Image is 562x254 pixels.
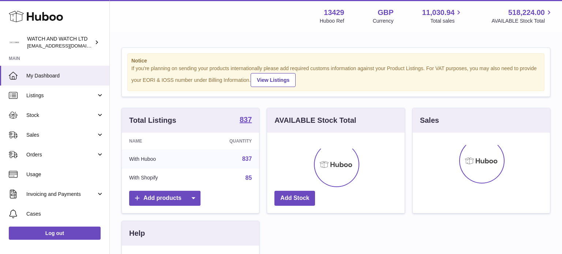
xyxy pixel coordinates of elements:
th: Quantity [196,133,259,149]
h3: Sales [420,115,439,125]
td: With Huboo [122,149,196,168]
a: 518,224.00 AVAILABLE Stock Total [491,8,553,24]
span: Cases [26,211,104,217]
strong: 13429 [324,8,344,18]
span: Usage [26,171,104,178]
a: View Listings [251,73,296,87]
a: Log out [9,227,101,240]
span: Listings [26,92,96,99]
span: Orders [26,151,96,158]
a: 11,030.94 Total sales [422,8,463,24]
a: 837 [242,156,252,162]
div: WATCH AND WATCH LTD [27,35,93,49]
span: Stock [26,112,96,119]
strong: Notice [131,57,540,64]
div: Currency [373,18,394,24]
h3: Help [129,228,145,238]
div: If you're planning on sending your products internationally please add required customs informati... [131,65,540,87]
span: 11,030.94 [422,8,454,18]
td: With Shopify [122,168,196,187]
a: Add products [129,191,201,206]
span: My Dashboard [26,72,104,79]
span: Sales [26,132,96,139]
span: 518,224.00 [508,8,545,18]
th: Name [122,133,196,149]
h3: Total Listings [129,115,176,125]
strong: GBP [378,8,393,18]
a: Add Stock [274,191,315,206]
span: [EMAIL_ADDRESS][DOMAIN_NAME] [27,43,108,49]
a: 85 [246,175,252,181]
div: Huboo Ref [320,18,344,24]
span: Total sales [430,18,463,24]
img: internalAdmin-13429@internal.huboo.com [9,37,20,48]
a: 837 [240,116,252,125]
strong: 837 [240,116,252,123]
span: AVAILABLE Stock Total [491,18,553,24]
span: Invoicing and Payments [26,191,96,198]
h3: AVAILABLE Stock Total [274,115,356,125]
